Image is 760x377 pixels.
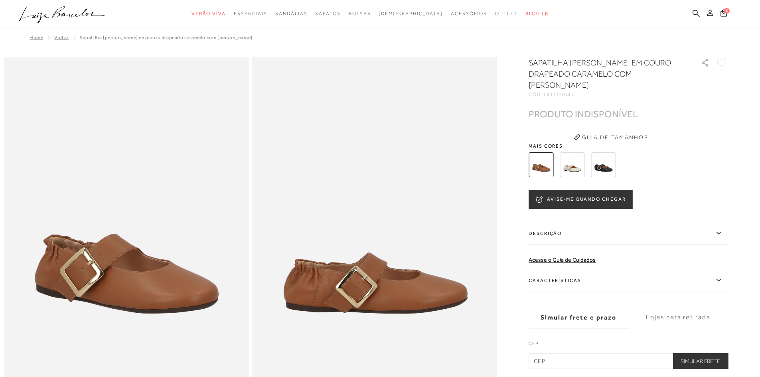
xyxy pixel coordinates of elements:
[275,6,307,21] a: noSubCategoriesText
[349,6,371,21] a: noSubCategoriesText
[543,92,575,97] span: 141100044
[529,190,632,209] button: AVISE-ME QUANDO CHEGAR
[379,11,443,16] span: [DEMOGRAPHIC_DATA]
[525,6,549,21] a: BLOG LB
[315,11,340,16] span: Sapatos
[315,6,340,21] a: noSubCategoriesText
[529,152,553,177] img: SAPATILHA MARY JANE EM COURO DRAPEADO CARAMELO COM MAXI FIVELA
[724,8,730,14] span: 0
[30,35,43,40] a: Home
[495,11,517,16] span: Outlet
[234,6,267,21] a: noSubCategoriesText
[495,6,517,21] a: noSubCategoriesText
[529,257,596,263] a: Acesse o Guia de Cuidados
[529,57,678,91] h1: SAPATILHA [PERSON_NAME] EM COURO DRAPEADO CARAMELO COM [PERSON_NAME]
[234,11,267,16] span: Essenciais
[529,353,728,369] input: CEP
[529,269,728,292] label: Características
[628,307,728,328] label: Lojas para retirada
[275,11,307,16] span: Sandálias
[529,222,728,245] label: Descrição
[379,6,443,21] a: noSubCategoriesText
[529,110,638,118] div: PRODUTO INDISPONÍVEL
[451,6,487,21] a: noSubCategoriesText
[80,35,253,40] span: SAPATILHA [PERSON_NAME] EM COURO DRAPEADO CARAMELO COM [PERSON_NAME]
[191,11,226,16] span: Verão Viva
[718,9,729,20] button: 0
[54,35,69,40] a: Voltar
[529,340,728,351] label: CEP
[529,92,688,97] div: CÓD:
[529,144,728,148] span: Mais cores
[591,152,616,177] img: SAPATILHA MARY JANE EM COURO DRAPEADO PRETO COM MAXI FIVELA
[560,152,584,177] img: SAPATILHA MARY JANE EM COURO DRAPEADO OFF WHITE COM MAXI FIVELA
[571,131,651,144] button: Guia de Tamanhos
[349,11,371,16] span: Bolsas
[451,11,487,16] span: Acessórios
[525,11,549,16] span: BLOG LB
[673,353,728,369] button: Simular Frete
[191,6,226,21] a: noSubCategoriesText
[529,307,628,328] label: Simular frete e prazo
